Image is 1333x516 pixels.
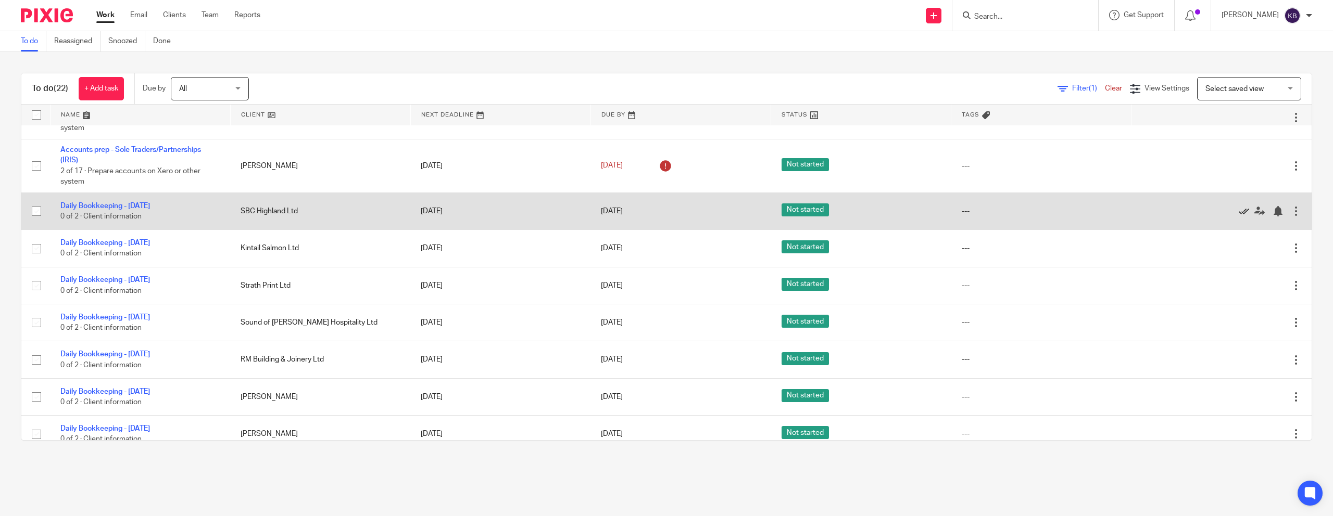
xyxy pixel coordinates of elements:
td: Kintail Salmon Ltd [230,230,410,267]
span: Not started [782,278,829,291]
span: Tags [962,112,979,118]
div: --- [962,161,1121,171]
p: [PERSON_NAME] [1222,10,1279,20]
span: [DATE] [601,319,623,326]
a: Daily Bookkeeping - [DATE] [60,388,150,395]
a: Reports [234,10,260,20]
td: [DATE] [410,341,590,378]
a: Clear [1105,85,1122,92]
a: Daily Bookkeeping - [DATE] [60,276,150,283]
span: [DATE] [601,282,623,289]
a: Daily Bookkeeping - [DATE] [60,202,150,210]
span: 0 of 2 · Client information [60,213,142,220]
div: --- [962,392,1121,402]
span: [DATE] [601,430,623,437]
a: Accounts prep - Sole Traders/Partnerships (IRIS) [60,146,201,164]
a: Snoozed [108,31,145,51]
span: 0 of 2 · Client information [60,287,142,294]
span: [DATE] [601,208,623,215]
td: SBC Highland Ltd [230,192,410,229]
span: All [179,85,187,93]
span: Not started [782,352,829,365]
span: Not started [782,158,829,171]
td: Strath Print Ltd [230,267,410,304]
a: Reassigned [54,31,100,51]
span: [DATE] [601,356,623,364]
span: Filter [1072,85,1105,92]
span: Not started [782,203,829,216]
td: Sound of [PERSON_NAME] Hospitality Ltd [230,304,410,341]
p: Due by [143,83,166,94]
span: 0 of 2 · Client information [60,398,142,406]
a: Daily Bookkeeping - [DATE] [60,425,150,432]
div: --- [962,280,1121,291]
div: --- [962,317,1121,328]
td: [PERSON_NAME] [230,416,410,453]
a: Daily Bookkeeping - [DATE] [60,351,150,358]
a: Team [202,10,219,20]
span: View Settings [1145,85,1189,92]
a: Done [153,31,179,51]
a: Mark as done [1239,206,1254,216]
span: [DATE] [601,162,623,170]
td: [DATE] [410,230,590,267]
span: 0 of 2 · Client information [60,436,142,443]
a: To do [21,31,46,51]
span: Not started [782,426,829,439]
span: Not started [782,315,829,328]
div: --- [962,354,1121,365]
div: --- [962,429,1121,439]
span: 2 of 17 · Prepare accounts on Xero or other system [60,167,200,186]
td: [DATE] [410,139,590,192]
span: 2 of 17 · Prepare accounts on Xero or other system [60,114,200,132]
td: [DATE] [410,267,590,304]
input: Search [973,12,1067,22]
span: [DATE] [601,393,623,401]
td: RM Building & Joinery Ltd [230,341,410,378]
div: --- [962,243,1121,253]
span: 0 of 2 · Client information [60,250,142,257]
span: 0 of 2 · Client information [60,324,142,331]
img: svg%3E [1284,7,1301,24]
span: (1) [1089,85,1097,92]
a: Daily Bookkeeping - [DATE] [60,239,150,247]
span: [DATE] [601,244,623,252]
td: [DATE] [410,416,590,453]
td: [DATE] [410,192,590,229]
td: [PERSON_NAME] [230,139,410,192]
a: Clients [163,10,186,20]
img: Pixie [21,8,73,22]
h1: To do [32,83,68,94]
a: Email [130,10,147,20]
a: Daily Bookkeeping - [DATE] [60,314,150,321]
td: [PERSON_NAME] [230,378,410,415]
span: Not started [782,240,829,253]
a: Work [96,10,115,20]
div: --- [962,206,1121,216]
span: 0 of 2 · Client information [60,362,142,369]
td: [DATE] [410,378,590,415]
td: [DATE] [410,304,590,341]
span: Not started [782,389,829,402]
span: Select saved view [1205,85,1264,93]
a: + Add task [79,77,124,100]
span: Get Support [1124,11,1164,19]
span: (22) [54,84,68,93]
